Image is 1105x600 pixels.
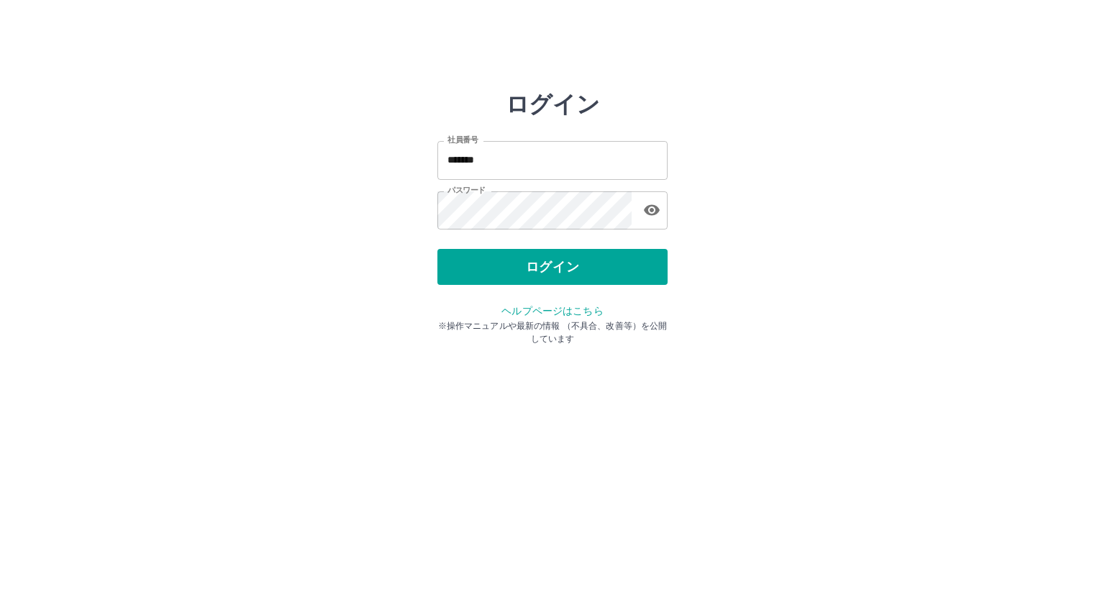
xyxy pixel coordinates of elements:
h2: ログイン [506,91,600,118]
button: ログイン [437,249,668,285]
label: 社員番号 [447,135,478,145]
a: ヘルプページはこちら [501,305,603,317]
p: ※操作マニュアルや最新の情報 （不具合、改善等）を公開しています [437,319,668,345]
label: パスワード [447,185,486,196]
